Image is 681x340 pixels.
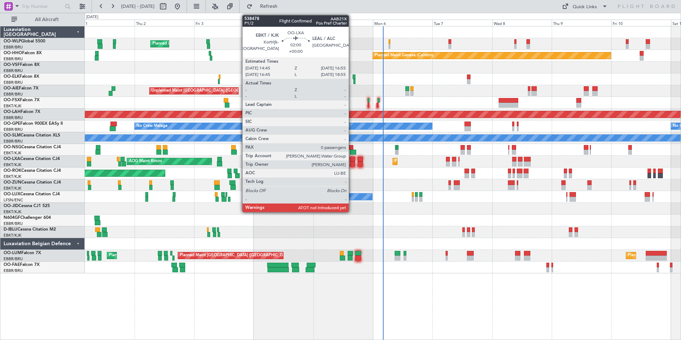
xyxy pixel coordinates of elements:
[4,133,21,138] span: OO-SLM
[432,20,492,26] div: Tue 7
[4,133,60,138] a: OO-SLMCessna Citation XLS
[4,86,19,91] span: OO-AIE
[4,174,21,179] a: EBKT/KJK
[373,20,432,26] div: Mon 6
[4,180,21,185] span: OO-ZUN
[135,20,194,26] div: Thu 2
[552,20,611,26] div: Thu 9
[243,1,286,12] button: Refresh
[611,20,671,26] div: Fri 10
[4,162,21,168] a: EBKT/KJK
[109,250,238,261] div: Planned Maint [GEOGRAPHIC_DATA] ([GEOGRAPHIC_DATA] National)
[573,4,597,11] div: Quick Links
[4,98,20,102] span: OO-FSX
[4,74,20,79] span: OO-ELK
[19,17,75,22] span: All Aircraft
[4,86,38,91] a: OO-AIEFalcon 7X
[256,191,298,202] div: No Crew Nancy (Essey)
[4,221,23,226] a: EBBR/BRU
[4,157,60,161] a: OO-LXACessna Citation CJ4
[254,4,284,9] span: Refresh
[4,68,23,73] a: EBBR/BRU
[4,192,60,196] a: OO-LUXCessna Citation CJ4
[136,121,167,132] div: No Crew Malaga
[4,39,45,43] a: OO-WLPGlobal 5500
[4,169,21,173] span: OO-ROK
[4,227,56,232] a: D-IBLUCessna Citation M2
[4,127,23,132] a: EBBR/BRU
[4,192,20,196] span: OO-LUX
[313,20,373,26] div: Sun 5
[4,80,23,85] a: EBBR/BRU
[194,20,254,26] div: Fri 3
[4,256,23,262] a: EBBR/BRU
[4,197,23,203] a: LFSN/ENC
[4,263,20,267] span: OO-FAE
[4,39,21,43] span: OO-WLP
[4,263,40,267] a: OO-FAEFalcon 7X
[4,251,21,255] span: OO-LUM
[86,14,98,20] div: [DATE]
[4,216,51,220] a: N604GFChallenger 604
[4,63,40,67] a: OO-VSFFalcon 8X
[4,51,42,55] a: OO-HHOFalcon 8X
[4,115,23,120] a: EBBR/BRU
[4,92,23,97] a: EBBR/BRU
[8,14,77,25] button: All Aircraft
[4,150,21,156] a: EBKT/KJK
[558,1,611,12] button: Quick Links
[4,56,23,62] a: EBBR/BRU
[4,63,20,67] span: OO-VSF
[4,233,21,238] a: EBKT/KJK
[4,209,21,215] a: EBKT/KJK
[4,45,23,50] a: EBBR/BRU
[4,145,21,149] span: OO-NSG
[151,86,269,96] div: Unplanned Maint [GEOGRAPHIC_DATA] ([GEOGRAPHIC_DATA])
[4,227,17,232] span: D-IBLU
[395,156,478,167] div: Planned Maint Kortrijk-[GEOGRAPHIC_DATA]
[4,169,61,173] a: OO-ROKCessna Citation CJ4
[4,180,61,185] a: OO-ZUNCessna Citation CJ4
[4,110,40,114] a: OO-LAHFalcon 7X
[4,204,50,208] a: OO-JIDCessna CJ1 525
[4,216,20,220] span: N604GF
[75,20,134,26] div: Wed 1
[4,122,20,126] span: OO-GPE
[180,250,309,261] div: Planned Maint [GEOGRAPHIC_DATA] ([GEOGRAPHIC_DATA] National)
[4,98,40,102] a: OO-FSXFalcon 7X
[121,3,155,10] span: [DATE] - [DATE]
[4,204,19,208] span: OO-JID
[4,145,61,149] a: OO-NSGCessna Citation CJ4
[22,1,63,12] input: Trip Number
[375,50,433,61] div: Planned Maint Geneva (Cointrin)
[4,268,23,273] a: EBBR/BRU
[4,74,39,79] a: OO-ELKFalcon 8X
[254,20,313,26] div: Sat 4
[4,122,63,126] a: OO-GPEFalcon 900EX EASy II
[492,20,552,26] div: Wed 8
[4,186,21,191] a: EBKT/KJK
[4,51,22,55] span: OO-HHO
[4,110,21,114] span: OO-LAH
[129,156,162,167] div: AOG Maint Rimini
[4,139,23,144] a: EBBR/BRU
[4,157,20,161] span: OO-LXA
[4,251,41,255] a: OO-LUMFalcon 7X
[4,103,21,109] a: EBKT/KJK
[152,38,204,49] div: Planned Maint Milan (Linate)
